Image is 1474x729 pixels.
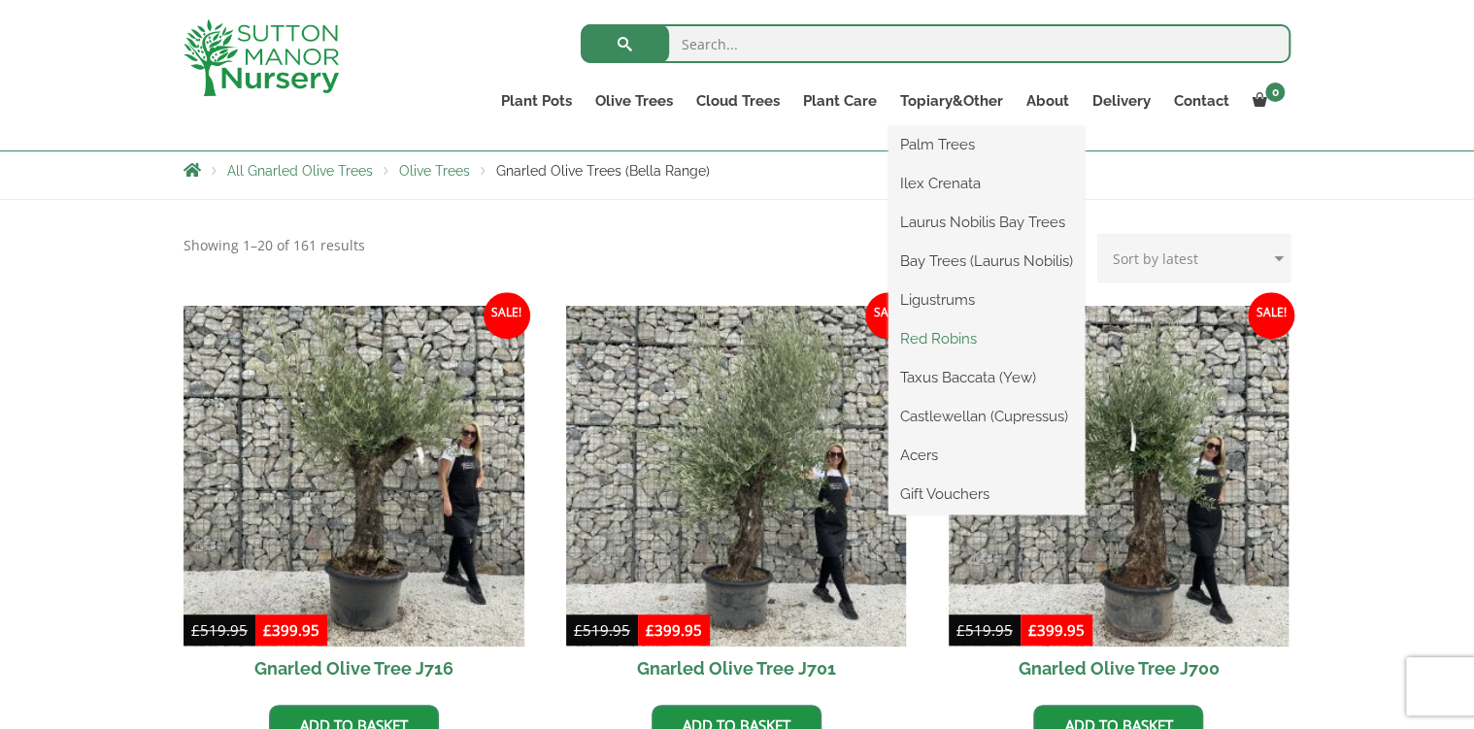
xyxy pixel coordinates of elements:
input: Search... [581,24,1290,63]
bdi: 519.95 [191,620,248,640]
a: 0 [1241,87,1290,115]
a: Laurus Nobilis Bay Trees [888,208,1085,237]
a: About [1015,87,1081,115]
bdi: 519.95 [956,620,1013,640]
a: Acers [888,441,1085,470]
a: Olive Trees [399,163,470,179]
bdi: 399.95 [263,620,319,640]
a: Ligustrums [888,285,1085,315]
a: Plant Care [791,87,888,115]
a: Ilex Crenata [888,169,1085,198]
span: £ [1028,620,1037,640]
a: Contact [1162,87,1241,115]
img: Gnarled Olive Tree J716 [184,306,524,646]
a: All Gnarled Olive Trees [227,163,373,179]
h2: Gnarled Olive Tree J700 [949,646,1290,690]
a: Sale! Gnarled Olive Tree J701 [566,306,907,690]
select: Shop order [1097,234,1290,282]
a: Topiary&Other [888,87,1015,115]
nav: Breadcrumbs [184,162,1290,178]
span: £ [956,620,965,640]
span: £ [263,620,272,640]
a: Gift Vouchers [888,480,1085,509]
img: Gnarled Olive Tree J700 [949,306,1290,646]
bdi: 519.95 [574,620,630,640]
a: Castlewellan (Cupressus) [888,402,1085,431]
span: Sale! [484,292,530,339]
img: logo [184,19,339,96]
a: Plant Pots [489,87,584,115]
bdi: 399.95 [1028,620,1085,640]
span: 0 [1265,83,1285,102]
span: £ [191,620,200,640]
p: Showing 1–20 of 161 results [184,234,365,257]
span: Sale! [1248,292,1294,339]
h2: Gnarled Olive Tree J716 [184,646,524,690]
a: Delivery [1081,87,1162,115]
h2: Gnarled Olive Tree J701 [566,646,907,690]
span: Gnarled Olive Trees (Bella Range) [496,163,710,179]
a: Sale! Gnarled Olive Tree J716 [184,306,524,690]
span: Sale! [865,292,912,339]
a: Sale! Gnarled Olive Tree J700 [949,306,1290,690]
a: Bay Trees (Laurus Nobilis) [888,247,1085,276]
img: Gnarled Olive Tree J701 [566,306,907,646]
a: Red Robins [888,324,1085,353]
a: Taxus Baccata (Yew) [888,363,1085,392]
bdi: 399.95 [646,620,702,640]
span: £ [646,620,654,640]
span: £ [574,620,583,640]
a: Cloud Trees [685,87,791,115]
a: Palm Trees [888,130,1085,159]
a: Olive Trees [584,87,685,115]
